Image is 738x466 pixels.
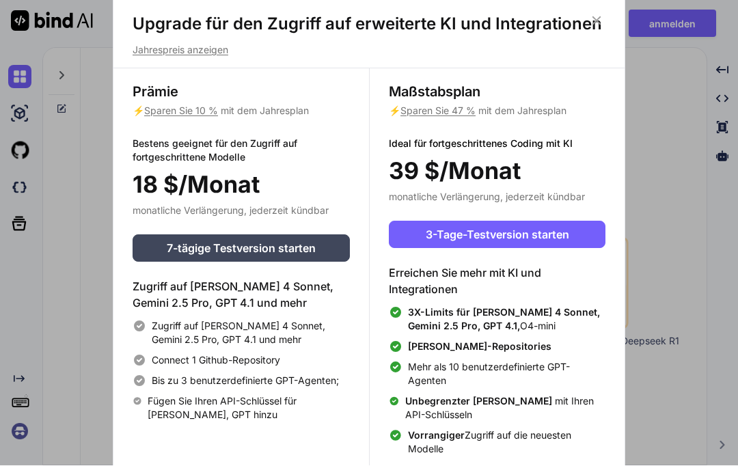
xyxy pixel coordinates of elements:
[133,105,144,117] font: ⚡
[520,320,556,332] font: O4-mini
[133,14,602,34] font: Upgrade für den Zugriff auf erweiterte KI und Integrationen
[408,341,551,353] font: [PERSON_NAME]-Repositories
[148,396,297,421] font: Fügen Sie Ihren API-Schlüssel für [PERSON_NAME], GPT hinzu
[426,228,569,242] font: 3-Tage-Testversion starten
[408,361,570,387] font: Mehr als 10 benutzerdefinierte GPT-Agenten
[133,171,260,199] font: 18 $/Monat
[152,320,325,346] font: Zugriff auf [PERSON_NAME] 4 Sonnet, Gemini 2.5 Pro, GPT 4.1 und mehr
[400,105,476,117] font: Sparen Sie 47 %
[133,138,297,163] font: Bestens geeignet für den Zugriff auf fortgeschrittene Modelle
[221,105,309,117] font: mit dem Jahresplan
[405,396,552,407] font: Unbegrenzter [PERSON_NAME]
[408,307,600,332] font: 3X-Limits für [PERSON_NAME] 4 Sonnet, Gemini 2.5 Pro, GPT 4.1,
[133,280,333,310] font: Zugriff auf [PERSON_NAME] 4 Sonnet, Gemini 2.5 Pro, GPT 4.1 und mehr
[408,430,465,441] font: Vorrangiger
[144,105,218,117] font: Sparen Sie 10 %
[389,221,605,249] button: 3-Tage-Testversion starten
[133,205,329,217] font: monatliche Verlängerung, jederzeit kündbar
[408,430,571,455] font: Zugriff auf die neuesten Modelle
[389,266,541,297] font: Erreichen Sie mehr mit KI und Integrationen
[133,235,350,262] button: 7-tägige Testversion starten
[389,191,585,203] font: monatliche Verlängerung, jederzeit kündbar
[167,242,316,256] font: 7-tägige Testversion starten
[152,355,280,366] font: Connect 1 Github-Repository
[478,105,566,117] font: mit dem Jahresplan
[389,157,521,185] font: 39 $/Monat
[389,138,573,150] font: Ideal für fortgeschrittenes Coding mit KI
[389,84,480,100] font: Maßstabsplan
[133,84,178,100] font: Prämie
[152,375,339,387] font: Bis zu 3 benutzerdefinierte GPT-Agenten;
[133,44,228,56] font: Jahrespreis anzeigen
[389,105,400,117] font: ⚡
